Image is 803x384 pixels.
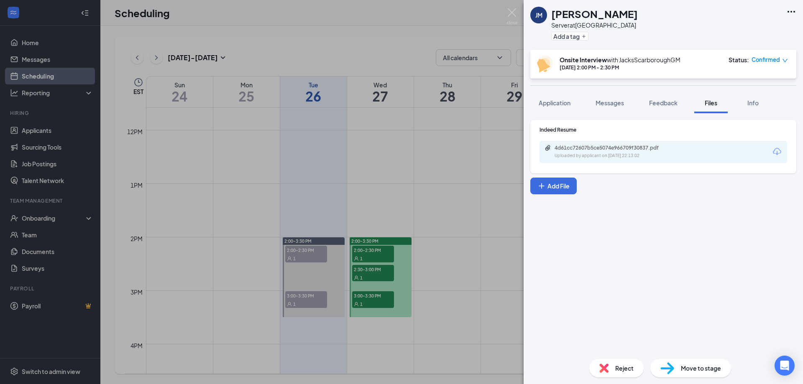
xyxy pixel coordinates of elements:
[545,145,551,151] svg: Paperclip
[539,99,570,107] span: Application
[752,56,780,64] span: Confirmed
[747,99,759,107] span: Info
[535,11,542,19] div: JM
[551,7,638,21] h1: [PERSON_NAME]
[681,364,721,373] span: Move to stage
[581,34,586,39] svg: Plus
[729,56,749,64] div: Status :
[775,356,795,376] div: Open Intercom Messenger
[551,32,588,41] button: PlusAdd a tag
[705,99,717,107] span: Files
[540,126,787,133] div: Indeed Resume
[545,145,680,159] a: Paperclip4d61cc72607b5ce5074e966709f30837.pdfUploaded by applicant on [DATE] 22:13:02
[560,64,680,71] div: [DATE] 2:00 PM - 2:30 PM
[649,99,678,107] span: Feedback
[560,56,607,64] b: Onsite Interview
[615,364,634,373] span: Reject
[530,178,577,194] button: Add FilePlus
[596,99,624,107] span: Messages
[555,153,680,159] div: Uploaded by applicant on [DATE] 22:13:02
[782,58,788,64] span: down
[555,145,672,151] div: 4d61cc72607b5ce5074e966709f30837.pdf
[772,147,782,157] svg: Download
[537,182,546,190] svg: Plus
[560,56,680,64] div: with JacksScarboroughGM
[551,21,638,29] div: Server at [GEOGRAPHIC_DATA]
[786,7,796,17] svg: Ellipses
